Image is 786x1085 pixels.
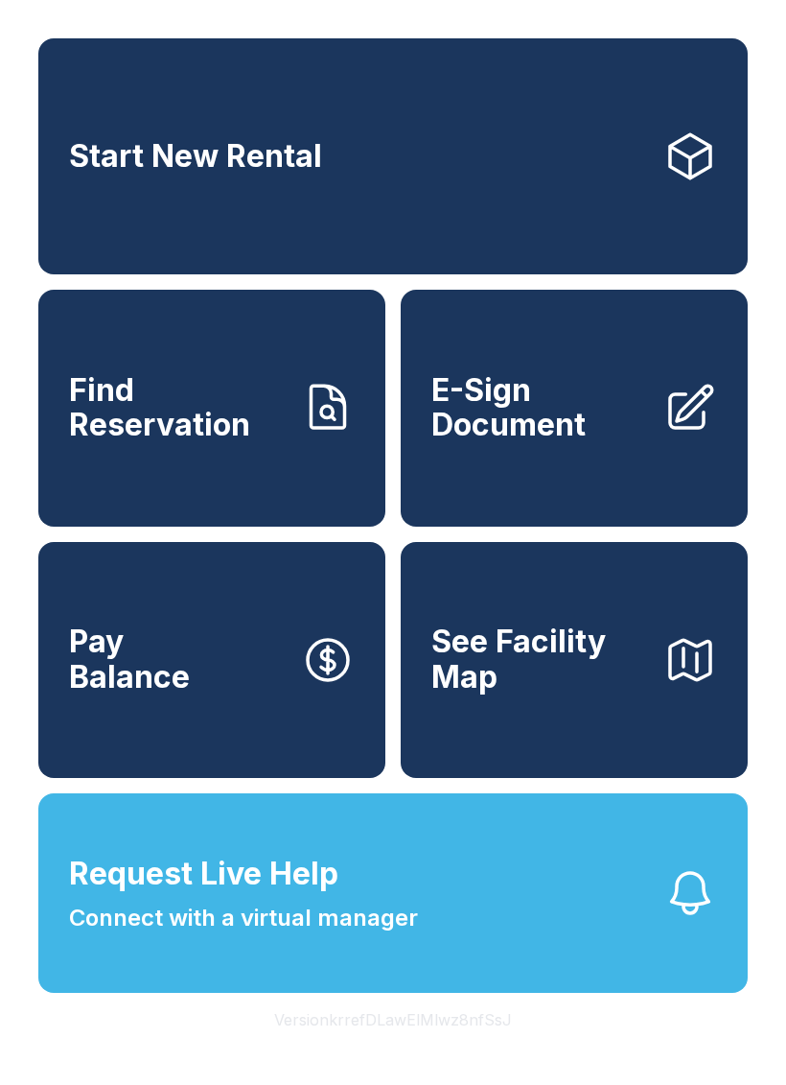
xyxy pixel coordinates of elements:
button: Request Live HelpConnect with a virtual manager [38,793,748,993]
button: See Facility Map [401,542,748,778]
span: Request Live Help [69,851,338,897]
span: See Facility Map [431,625,648,695]
button: PayBalance [38,542,385,778]
span: Pay Balance [69,625,190,695]
button: VersionkrrefDLawElMlwz8nfSsJ [259,993,527,1047]
span: Find Reservation [69,373,286,443]
span: Start New Rental [69,139,322,175]
a: Find Reservation [38,290,385,526]
a: Start New Rental [38,38,748,274]
span: E-Sign Document [431,373,648,443]
span: Connect with a virtual manager [69,901,418,935]
a: E-Sign Document [401,290,748,526]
